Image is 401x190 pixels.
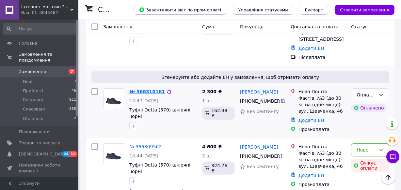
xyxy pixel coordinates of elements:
span: Показники роботи компанії [19,162,60,174]
button: Управління статусами [233,5,293,15]
div: Післяплата [298,54,346,61]
div: Фастів, №3 (до 30 кг на одне місце): вул. Шевченка, 46 [298,150,346,169]
div: Нова Пошта [298,88,346,95]
span: 4 600 ₴ [202,144,222,149]
button: Завантажити звіт по пром-оплаті [134,5,226,15]
div: Пром-оплата [298,126,346,133]
span: Нові [23,79,32,85]
h1: Список замовлень [98,6,164,14]
span: 2 300 ₴ [202,89,222,94]
span: 921 [69,97,76,103]
span: Замовлення [103,24,132,29]
a: [PERSON_NAME] [240,89,278,95]
span: 7 [69,69,75,74]
span: Cума [202,24,214,29]
span: Оплачені [23,116,43,122]
span: 7 [74,79,76,85]
div: 162.38 ₴ [202,107,235,120]
span: Скасовані [23,106,45,112]
div: Нова Пошта [298,143,346,150]
div: Ваш ID: 3645462 [21,10,78,16]
a: [PERSON_NAME] [240,144,278,150]
span: Управління статусами [238,7,288,12]
a: Туфлі Detta (570) шкіряні чорні [129,162,190,174]
span: Статус [351,24,368,29]
a: № 366309562 [129,144,162,149]
span: Створити замовлення [340,7,389,12]
span: 24 [62,151,70,157]
span: Згенеруйте або додайте ЕН у замовлення, щоб отримати оплату [94,74,387,80]
button: Створити замовлення [335,5,394,15]
span: Головна [19,40,37,46]
input: Пошук [3,23,77,35]
span: Замовлення [19,69,46,75]
a: Додати ЕН [298,173,324,178]
div: Нове [357,146,376,153]
img: Фото товару [106,144,121,164]
a: Фото товару [103,88,124,109]
span: 355 [69,106,76,112]
span: Замовлення та повідомлення [19,51,78,63]
span: [DEMOGRAPHIC_DATA] [19,151,67,157]
button: Наверх [381,170,395,184]
div: [PHONE_NUMBER] [239,96,281,106]
span: 46 [72,88,76,94]
img: Фото товару [106,89,121,109]
a: Додати ЕН [298,118,324,123]
a: Створити замовлення [328,7,394,12]
span: 14:44[DATE] [129,153,158,158]
div: 324.76 ₴ [202,162,235,175]
div: Фастів, №3 (до 30 кг на одне місце): вул. Шевченка, 46 [298,95,346,114]
span: Покупець [240,24,263,29]
span: 14:47[DATE] [129,98,158,103]
a: Туфлі Detta (570) шкіряні чорні [129,107,190,119]
span: Прийняті [23,88,43,94]
a: № 366310161 [129,89,165,94]
span: Завантажити звіт по пром-оплаті [139,7,221,13]
div: Очікує оплати [351,159,389,172]
div: Оплачено [351,104,386,112]
span: Товари та послуги [19,140,60,146]
span: Виконані [23,97,43,103]
span: Без рейтингу [247,164,279,169]
span: Без рейтингу [247,109,279,114]
span: 10 [70,151,77,157]
a: Додати ЕН [298,46,324,51]
span: Експорт [305,7,323,12]
span: Доставка та оплата [291,24,339,29]
span: 1 шт. [202,98,215,103]
div: [PHONE_NUMBER] [239,152,281,161]
span: Повідомлення [19,129,51,135]
a: Фото товару [103,143,124,164]
span: 2 [74,116,76,122]
button: Чат з покупцем [386,150,399,163]
span: 2 шт. [202,153,215,158]
span: Інтернет-магазин "Престиж" [21,4,70,10]
div: Оплачено [357,91,376,98]
div: Пром-оплата [298,181,346,188]
button: Експорт [300,5,329,15]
